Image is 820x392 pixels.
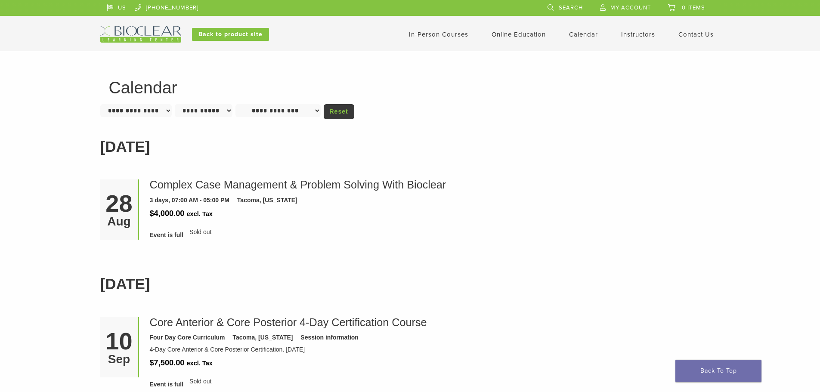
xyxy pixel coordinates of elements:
span: Event is full [150,380,184,389]
span: My Account [610,4,651,11]
span: $7,500.00 [150,358,185,367]
span: Event is full [150,231,184,240]
div: 4-Day Core Anterior & Core Posterior Certification. [DATE] [150,345,714,354]
img: Bioclear [100,26,181,43]
div: Session information [300,333,359,342]
a: Back To Top [675,360,761,382]
span: 0 items [682,4,705,11]
div: Tacoma, [US_STATE] [232,333,293,342]
div: Aug [103,216,135,228]
h1: Calendar [109,79,712,96]
a: Back to product site [192,28,269,41]
a: In-Person Courses [409,31,468,38]
span: $4,000.00 [150,209,185,218]
div: 10 [103,329,135,353]
a: Instructors [621,31,655,38]
h2: [DATE] [100,136,720,158]
div: Sold out [150,228,714,244]
div: 28 [103,191,135,216]
span: excl. Tax [186,360,212,367]
h2: [DATE] [100,273,720,296]
div: Sep [103,353,135,365]
span: Search [559,4,583,11]
a: Online Education [492,31,546,38]
div: Four Day Core Curriculum [150,333,225,342]
span: excl. Tax [186,210,212,217]
a: Reset [324,104,354,119]
div: 3 days, 07:00 AM - 05:00 PM [150,196,229,205]
a: Complex Case Management & Problem Solving With Bioclear [150,179,446,191]
a: Core Anterior & Core Posterior 4-Day Certification Course [150,316,427,328]
div: Tacoma, [US_STATE] [237,196,297,205]
a: Contact Us [678,31,714,38]
a: Calendar [569,31,598,38]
